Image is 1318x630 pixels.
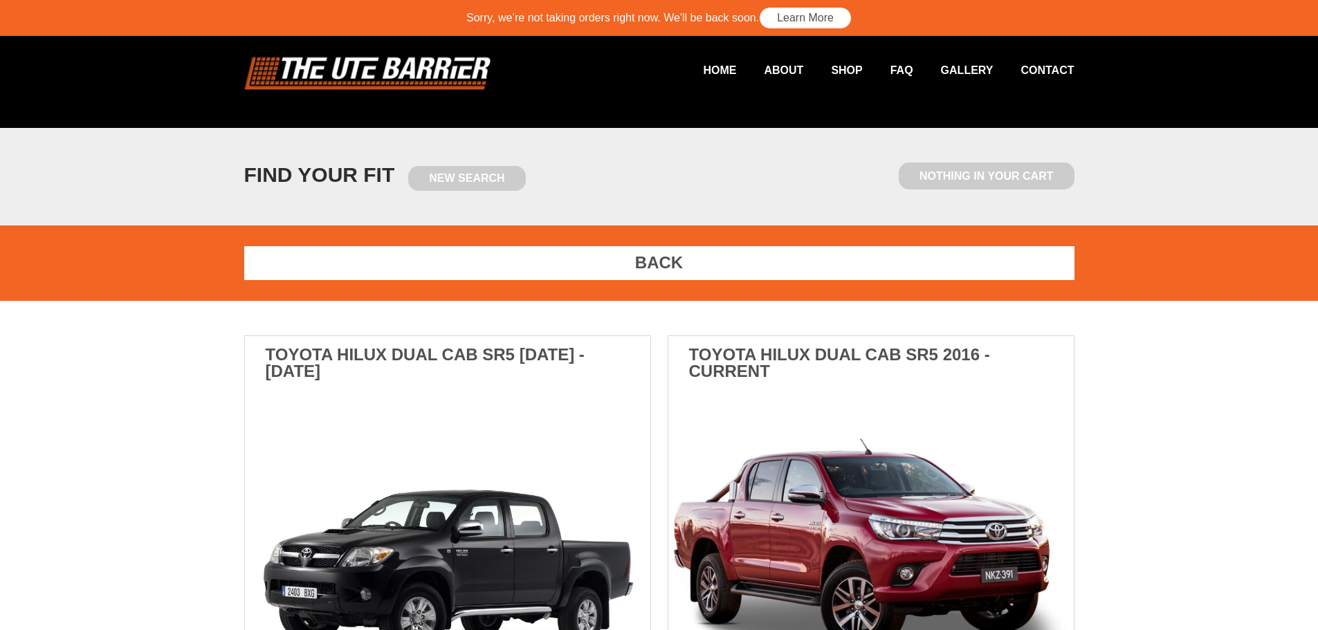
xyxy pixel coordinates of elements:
[408,166,525,191] a: New Search
[244,57,491,90] img: logo.png
[913,57,994,84] a: Gallery
[668,336,1074,390] h3: Toyota Hilux Dual Cab SR5 2016 - Current
[245,336,650,390] h3: Toyota Hilux Dual Cab SR5 [DATE] - [DATE]
[675,57,736,84] a: Home
[863,57,913,84] a: FAQ
[759,7,852,29] a: Learn More
[899,163,1074,189] span: Nothing in Your Cart
[736,57,803,84] a: About
[244,163,526,191] h1: FIND YOUR FIT
[803,57,862,84] a: Shop
[244,246,1074,280] a: BACK
[993,57,1074,84] a: Contact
